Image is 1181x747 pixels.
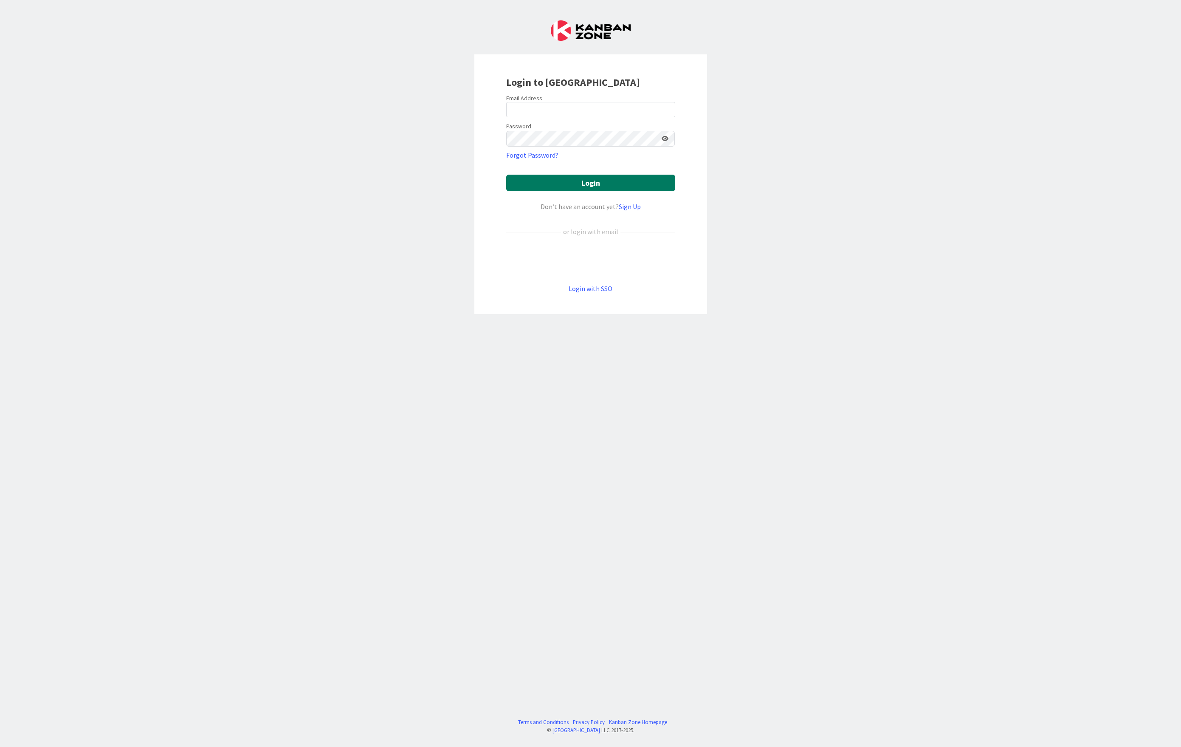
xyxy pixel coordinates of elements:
a: Sign Up [619,202,641,211]
div: Don’t have an account yet? [506,201,675,212]
a: Kanban Zone Homepage [609,718,667,726]
button: Login [506,175,675,191]
img: Kanban Zone [551,20,631,41]
a: Terms and Conditions [518,718,569,726]
b: Login to [GEOGRAPHIC_DATA] [506,76,640,89]
label: Password [506,122,531,131]
a: Privacy Policy [573,718,605,726]
label: Email Address [506,94,542,102]
a: Login with SSO [569,284,612,293]
a: Forgot Password? [506,150,558,160]
iframe: Kirjaudu Google-tilillä -painike [502,251,679,269]
div: or login with email [561,226,620,237]
a: [GEOGRAPHIC_DATA] [552,727,600,733]
div: © LLC 2017- 2025 . [514,726,667,734]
